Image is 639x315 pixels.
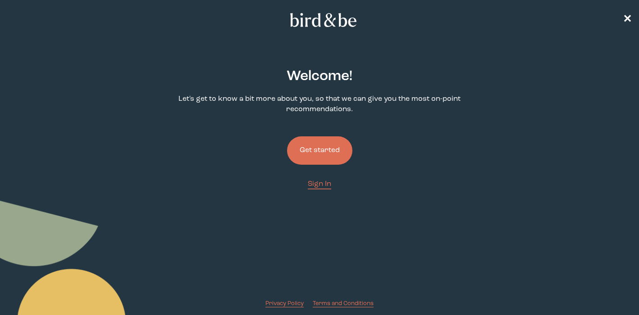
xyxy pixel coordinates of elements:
span: Terms and Conditions [313,301,374,306]
a: Terms and Conditions [313,299,374,308]
iframe: Gorgias live chat messenger [594,273,630,306]
span: Sign In [308,180,331,188]
a: Get started [287,122,352,179]
a: Sign In [308,179,331,189]
a: Privacy Policy [265,299,304,308]
span: Privacy Policy [265,301,304,306]
button: Get started [287,136,352,165]
a: ✕ [623,12,632,28]
p: Let's get to know a bit more about you, so that we can give you the most on-point recommendations. [167,94,472,115]
span: ✕ [623,14,632,25]
h2: Welcome ! [287,66,352,87]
